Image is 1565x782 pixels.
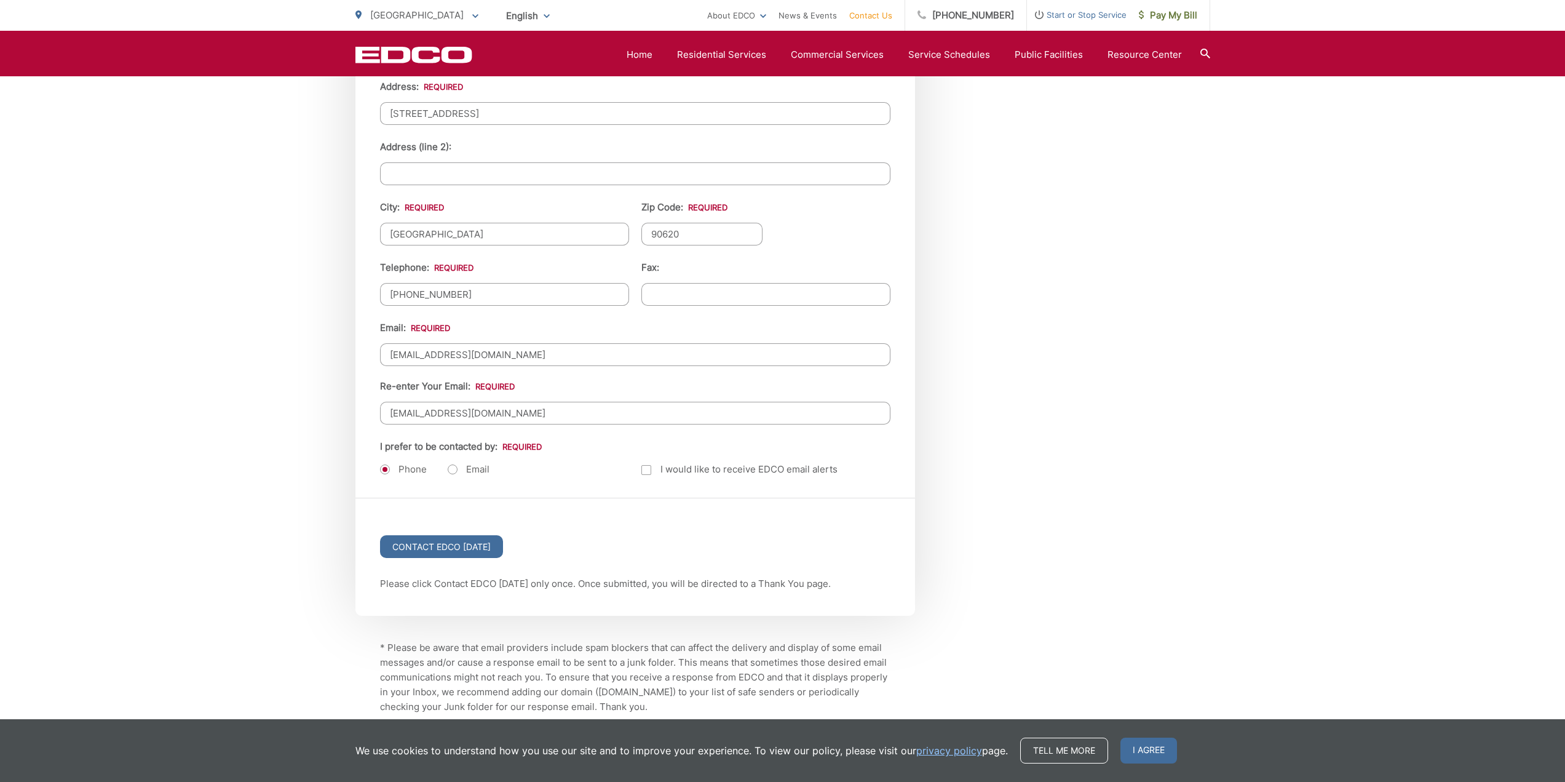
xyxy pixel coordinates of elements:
[779,8,837,23] a: News & Events
[370,9,464,21] span: [GEOGRAPHIC_DATA]
[1015,47,1083,62] a: Public Facilities
[380,441,542,452] label: I prefer to be contacted by:
[380,640,890,714] p: * Please be aware that email providers include spam blockers that can affect the delivery and dis...
[380,142,451,153] label: Address (line 2):
[380,202,444,213] label: City:
[1020,738,1108,764] a: Tell me more
[380,81,463,92] label: Address:
[380,463,427,476] label: Phone
[627,47,652,62] a: Home
[641,462,838,477] label: I would like to receive EDCO email alerts
[355,743,1008,758] p: We use cookies to understand how you use our site and to improve your experience. To view our pol...
[380,262,473,273] label: Telephone:
[916,743,982,758] a: privacy policy
[448,463,489,476] label: Email
[380,381,515,392] label: Re-enter Your Email:
[1120,738,1177,764] span: I agree
[641,202,727,213] label: Zip Code:
[677,47,766,62] a: Residential Services
[849,8,892,23] a: Contact Us
[380,322,450,333] label: Email:
[380,577,890,591] p: Please click Contact EDCO [DATE] only once. Once submitted, you will be directed to a Thank You p...
[355,46,472,63] a: EDCD logo. Return to the homepage.
[497,5,559,26] span: English
[1139,8,1197,23] span: Pay My Bill
[791,47,884,62] a: Commercial Services
[707,8,766,23] a: About EDCO
[908,47,990,62] a: Service Schedules
[1107,47,1182,62] a: Resource Center
[641,262,659,273] label: Fax:
[380,535,503,558] input: Contact EDCO [DATE]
